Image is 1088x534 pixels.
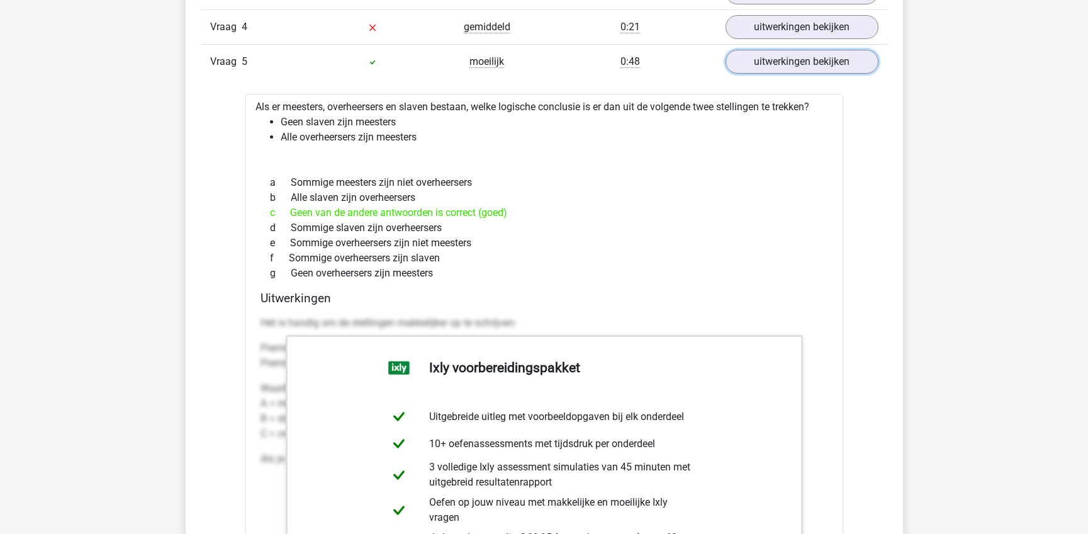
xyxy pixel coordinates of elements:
span: c [270,205,290,220]
span: 5 [242,55,247,67]
span: moeilijk [469,55,504,68]
p: Waarbij geldt: A = meesters B = slaven C = overheersers [261,381,828,441]
span: 0:21 [620,21,640,33]
span: Vraag [210,20,242,35]
div: Sommige slaven zijn overheersers [261,220,828,236]
a: uitwerkingen bekijken [726,15,878,39]
h4: Uitwerkingen [261,291,828,305]
div: Sommige meesters zijn niet overheersers [261,175,828,190]
li: Alle overheersers zijn meesters [281,130,833,145]
span: Vraag [210,54,242,69]
span: g [270,266,291,281]
p: Als je alle mogelijke antwoorden op dezelfde manier opschrijft, kun je zien dat geen van de antwo... [261,452,828,467]
div: Sommige overheersers zijn slaven [261,251,828,266]
span: gemiddeld [464,21,510,33]
div: Geen overheersers zijn meesters [261,266,828,281]
p: Het is handig om de stellingen makkelijker op te schrijven: [261,315,828,331]
li: Geen slaven zijn meesters [281,115,833,130]
div: Sommige overheersers zijn niet meesters [261,236,828,251]
div: Alle slaven zijn overheersers [261,190,828,205]
a: uitwerkingen bekijken [726,50,878,74]
span: f [270,251,289,266]
span: b [270,190,291,205]
span: d [270,220,291,236]
span: 4 [242,21,247,33]
div: Geen van de andere antwoorden is correct (goed) [261,205,828,220]
span: e [270,236,290,251]
span: 0:48 [620,55,640,68]
span: a [270,175,291,190]
p: Premisse 1: Geen B zijn A Premisse 2: Alle C zijn A [261,341,828,371]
